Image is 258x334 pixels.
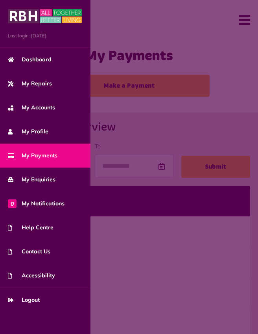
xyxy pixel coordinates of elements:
[8,199,17,208] span: 0
[8,199,64,208] span: My Notifications
[8,175,55,184] span: My Enquiries
[8,247,50,256] span: Contact Us
[8,79,52,88] span: My Repairs
[8,103,55,112] span: My Accounts
[8,296,40,304] span: Logout
[8,32,83,39] span: Last login: [DATE]
[8,8,82,24] img: MyRBH
[8,151,57,160] span: My Payments
[8,271,55,280] span: Accessibility
[8,223,53,232] span: Help Centre
[8,55,52,64] span: Dashboard
[8,127,48,136] span: My Profile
